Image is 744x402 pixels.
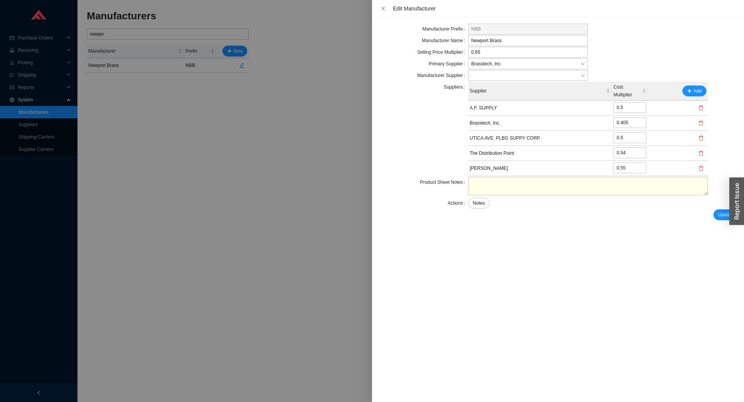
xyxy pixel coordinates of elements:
td: [PERSON_NAME] [468,161,612,176]
span: Cost Multiplier [613,83,641,99]
button: Update [713,209,738,220]
span: close [381,6,386,11]
button: delete [696,103,706,113]
div: Edit Manufacturer [393,4,738,13]
th: Supplier sortable [468,82,612,101]
label: Manufacturer Prefix [422,24,468,34]
span: delete [696,151,706,156]
button: delete [696,148,706,159]
button: Close [378,5,388,12]
td: A.F. SUPPLY [468,101,612,116]
span: delete [696,166,706,171]
span: Update [718,211,733,219]
button: delete [696,118,706,128]
span: Supplier [470,87,604,95]
button: delete [696,133,706,144]
td: The Distribution Point [468,146,612,161]
span: Brasstech, Inc. [471,59,585,69]
label: Manufacturer Name [422,35,468,46]
td: Brasstech, Inc. [468,116,612,131]
label: Product Sheet Notes [420,177,468,188]
span: delete [696,120,706,126]
label: Selling Price Multiplier [417,47,468,58]
span: delete [696,105,706,111]
td: UTICA AVE. PLBG SUPPY CORP. [468,131,612,146]
span: delete [696,135,706,141]
button: Notes [468,198,489,209]
label: Manufacturer Supplier [417,70,468,81]
th: Cost Multiplier sortable [612,82,648,101]
button: plusAdd [682,86,706,96]
span: Notes [473,199,485,207]
span: Add [693,87,701,95]
label: Suppliers [444,82,468,92]
span: plus [687,89,692,94]
label: Primary Supplier [429,58,468,69]
button: delete [696,163,706,174]
label: Actions [448,198,468,209]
